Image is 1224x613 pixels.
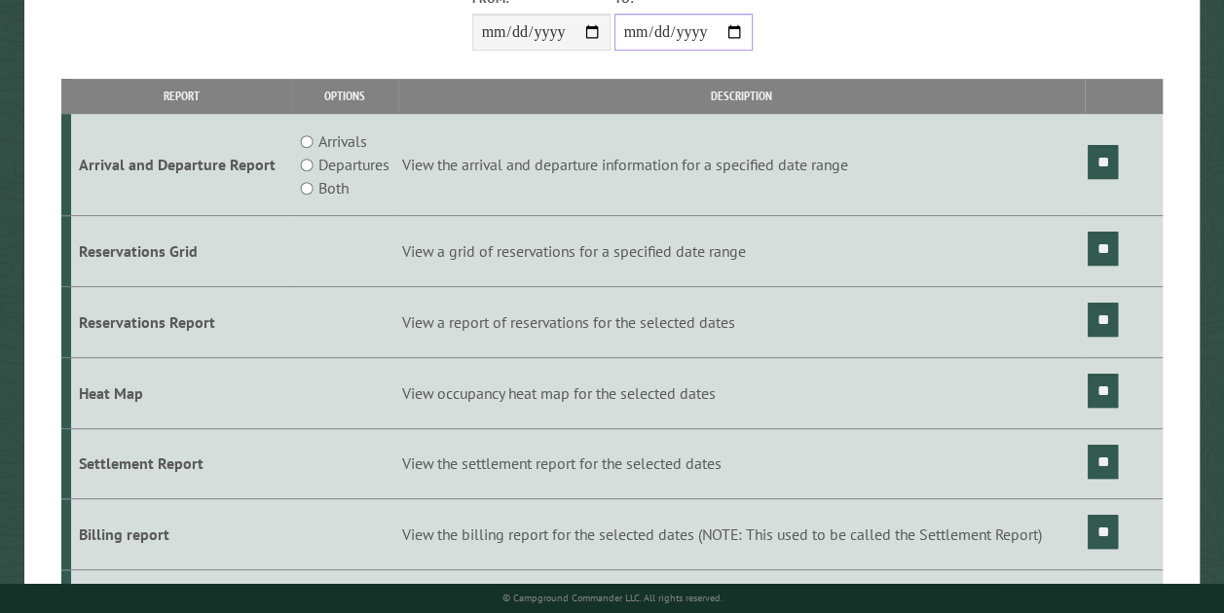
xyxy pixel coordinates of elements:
[71,286,292,357] td: Reservations Report
[71,79,292,113] th: Report
[502,592,723,604] small: © Campground Commander LLC. All rights reserved.
[398,216,1085,287] td: View a grid of reservations for a specified date range
[398,499,1085,570] td: View the billing report for the selected dates (NOTE: This used to be called the Settlement Report)
[71,428,292,499] td: Settlement Report
[318,153,389,176] label: Departures
[291,79,398,113] th: Options
[318,129,367,153] label: Arrivals
[398,357,1085,428] td: View occupancy heat map for the selected dates
[398,428,1085,499] td: View the settlement report for the selected dates
[398,114,1085,216] td: View the arrival and departure information for a specified date range
[71,216,292,287] td: Reservations Grid
[398,79,1085,113] th: Description
[71,357,292,428] td: Heat Map
[71,499,292,570] td: Billing report
[398,286,1085,357] td: View a report of reservations for the selected dates
[71,114,292,216] td: Arrival and Departure Report
[318,176,349,199] label: Both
